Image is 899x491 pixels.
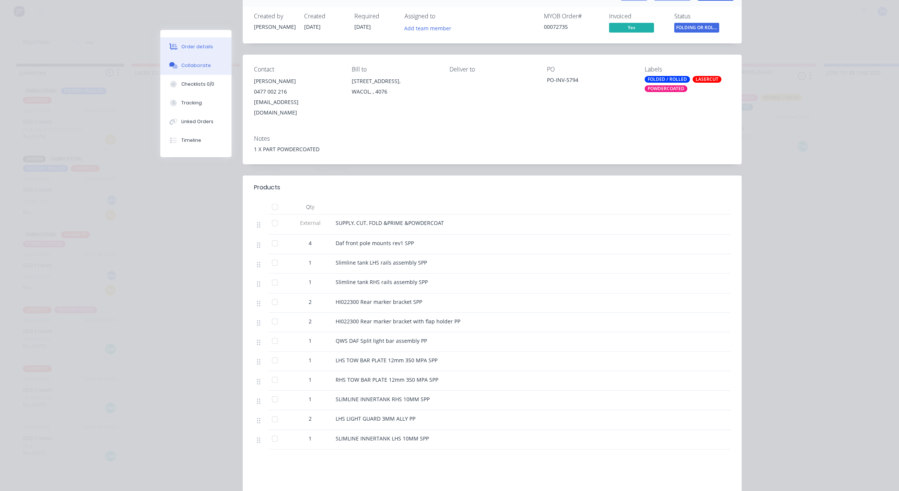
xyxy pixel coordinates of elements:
div: Timeline [181,137,201,144]
span: [DATE] [354,23,371,30]
div: [EMAIL_ADDRESS][DOMAIN_NAME] [254,97,340,118]
span: 2 [309,317,312,325]
div: Checklists 0/0 [181,81,214,88]
div: Collaborate [181,62,211,69]
div: FOLDED / ROLLED [645,76,690,83]
div: Assigned to [405,13,479,20]
div: Labels [645,66,730,73]
span: HI022300 Rear marker bracket SPP [336,298,422,305]
div: Status [674,13,730,20]
div: Notes [254,135,730,142]
span: External [291,219,330,227]
div: Linked Orders [181,118,214,125]
button: Add team member [405,23,455,33]
button: Timeline [160,131,231,150]
span: 1 [309,376,312,384]
div: Created [304,13,345,20]
span: Yes [609,23,654,32]
span: SLIMLINE INNERTANK LHS 10MM SPP [336,435,429,442]
span: 1 [309,337,312,345]
button: Collaborate [160,56,231,75]
div: Created by [254,13,295,20]
div: Bill to [352,66,438,73]
span: 1 [309,278,312,286]
span: 4 [309,239,312,247]
div: Tracking [181,100,202,106]
span: [DATE] [304,23,321,30]
span: Slimline tank RHS rails assembly SPP [336,278,428,286]
button: FOLDING OR ROLL... [674,23,719,34]
div: [PERSON_NAME] [254,76,340,86]
span: 2 [309,415,312,423]
div: [STREET_ADDRESS], [352,76,438,86]
button: Add team member [400,23,455,33]
span: 2 [309,298,312,306]
div: Contact [254,66,340,73]
div: PO-INV-5794 [547,76,633,86]
span: SLIMLINE INNERTANK RHS 10MM SPP [336,396,430,403]
span: 1 [309,259,312,266]
div: Required [354,13,396,20]
div: Qty [288,199,333,214]
div: Invoiced [609,13,665,20]
div: Products [254,183,280,192]
button: Tracking [160,94,231,112]
span: LHS TOW BAR PLATE 12mm 350 MPA SPP [336,357,438,364]
div: 00072735 [544,23,600,31]
span: LHS LIGHT GUARD 3MM ALLY PP [336,415,415,422]
div: MYOB Order # [544,13,600,20]
span: 1 [309,434,312,442]
div: [PERSON_NAME] [254,23,295,31]
span: FOLDING OR ROLL... [674,23,719,32]
span: 1 [309,395,312,403]
span: Slimline tank LHS rails assembly SPP [336,259,427,266]
button: Checklists 0/0 [160,75,231,94]
button: Linked Orders [160,112,231,131]
span: 1 [309,356,312,364]
div: Deliver to [449,66,535,73]
span: Daf front pole mounts rev1 SPP [336,240,414,247]
div: Order details [181,43,213,50]
span: QWS DAF Split light bar assembly PP [336,337,427,344]
span: HI022300 Rear marker bracket with flap holder PP [336,318,460,325]
div: [STREET_ADDRESS],WACOL, , 4076 [352,76,438,100]
div: POWDERCOATED [645,85,687,92]
div: [PERSON_NAME]0477 002 216[EMAIL_ADDRESS][DOMAIN_NAME] [254,76,340,118]
div: LASERCUT [693,76,721,83]
div: WACOL, , 4076 [352,86,438,97]
div: 0477 002 216 [254,86,340,97]
div: 1 X PART POWDERCOATED [254,145,730,153]
span: RHS TOW BAR PLATE 12mm 350 MPA SPP [336,376,438,383]
button: Order details [160,37,231,56]
div: PO [547,66,633,73]
span: SUPPLY, CUT, FOLD &PRIME &POWDERCOAT [336,219,444,226]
